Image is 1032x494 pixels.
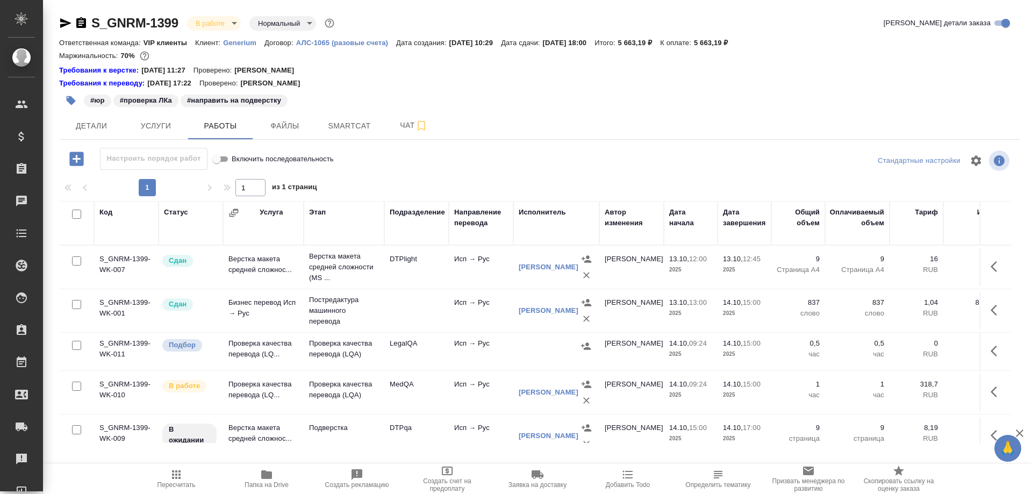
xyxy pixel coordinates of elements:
div: Нажми, чтобы открыть папку с инструкцией [59,78,147,89]
p: 1 [777,379,820,390]
p: 2025 [669,433,712,444]
p: 2025 [723,308,766,319]
button: Здесь прячутся важные кнопки [984,297,1010,323]
p: час [830,390,884,400]
p: Проверено: [193,65,235,76]
div: Итого [977,207,997,218]
p: К оплате: [660,39,694,47]
p: 2025 [723,390,766,400]
p: 9 [777,254,820,264]
div: В работе [249,16,316,31]
p: Постредактура машинного перевода [309,295,379,327]
button: Назначить [578,376,594,392]
p: 15:00 [743,380,761,388]
td: Исп → Рус [449,333,513,370]
p: 14.10, [723,424,743,432]
p: Итого: [594,39,618,47]
p: Дата сдачи: [501,39,542,47]
p: 837 [777,297,820,308]
div: Дата завершения [723,207,766,228]
a: [PERSON_NAME] [519,432,578,440]
p: 0 [949,338,997,349]
p: #проверка ЛКа [120,95,172,106]
p: RUB [895,390,938,400]
p: 12:45 [743,255,761,263]
p: 15:00 [743,339,761,347]
div: Дата начала [669,207,712,228]
p: RUB [949,433,997,444]
p: 2025 [723,264,766,275]
p: страница [830,433,884,444]
td: S_GNRM-1399-WK-010 [94,374,159,411]
td: Бизнес перевод Исп → Рус [223,292,304,330]
td: S_GNRM-1399-WK-009 [94,417,159,455]
p: 13:00 [689,298,707,306]
p: 14.10, [669,380,689,388]
p: час [830,349,884,360]
span: Услуги [130,119,182,133]
p: 16 [895,254,938,264]
p: 8,19 [895,423,938,433]
p: #юр [90,95,105,106]
td: Проверка качества перевода (LQ... [223,374,304,411]
p: RUB [949,308,997,319]
p: [DATE] 18:00 [543,39,595,47]
div: Автор изменения [605,207,658,228]
p: RUB [895,308,938,319]
td: Исп → Рус [449,374,513,411]
p: Подбор [169,340,196,350]
p: 2025 [669,349,712,360]
p: 09:24 [689,339,707,347]
p: Generium [223,39,264,47]
p: RUB [895,433,938,444]
span: Включить последовательность [232,154,334,164]
p: АЛС-1065 (разовые счета) [296,39,396,47]
p: 837 [830,297,884,308]
td: [PERSON_NAME] [599,417,664,455]
div: Услуга [260,207,283,218]
p: В работе [169,381,200,391]
div: Код [99,207,112,218]
p: [PERSON_NAME] [240,78,308,89]
p: 1 [830,379,884,390]
p: 14.10, [723,339,743,347]
a: Generium [223,38,264,47]
div: Менеджер проверил работу исполнителя, передает ее на следующий этап [161,297,218,312]
div: Исполнитель выполняет работу [161,379,218,393]
p: Страница А4 [830,264,884,275]
td: S_GNRM-1399-WK-011 [94,333,159,370]
p: VIP клиенты [144,39,195,47]
button: Удалить [578,436,594,452]
p: Ответственная команда: [59,39,144,47]
p: Дата создания: [396,39,449,47]
p: 13.10, [723,255,743,263]
p: 13.10, [669,255,689,263]
div: В работе [187,16,241,31]
div: Подразделение [390,207,445,218]
button: Назначить [578,251,594,267]
p: Страница А4 [777,264,820,275]
p: Сдан [169,255,187,266]
span: Чат [388,119,440,132]
p: Договор: [264,39,296,47]
td: Исп → Рус [449,292,513,330]
button: Чтобы определение сработало, загрузи исходные файлы на странице "файлы" и привяжи проект в SmartCat [673,464,763,494]
p: 2025 [669,390,712,400]
p: 0 [895,338,938,349]
td: [PERSON_NAME] [599,292,664,330]
p: Клиент: [195,39,223,47]
p: Сдан [169,299,187,310]
span: Файлы [259,119,311,133]
p: 70% [120,52,137,60]
p: Проверка качества перевода (LQA) [309,338,379,360]
td: [PERSON_NAME] [599,374,664,411]
p: [DATE] 17:22 [147,78,199,89]
p: 0,5 [777,338,820,349]
button: Назначить [578,420,594,436]
div: Этап [309,207,326,218]
td: MedQA [384,374,449,411]
svg: Подписаться [415,119,428,132]
p: 9 [777,423,820,433]
p: RUB [895,349,938,360]
button: Добавить тэг [59,89,83,112]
